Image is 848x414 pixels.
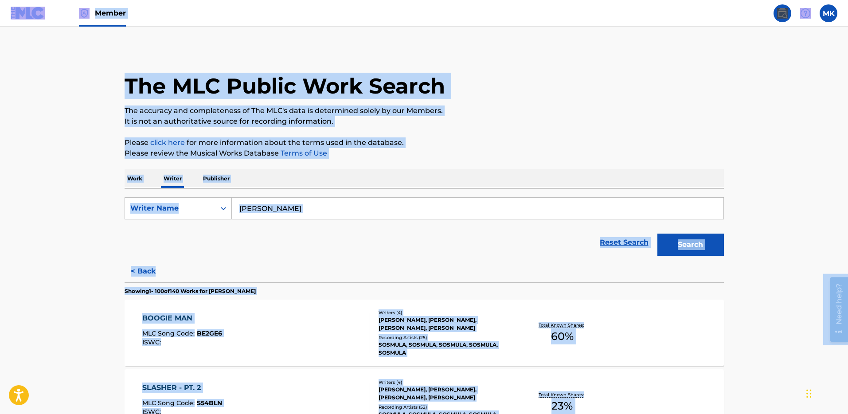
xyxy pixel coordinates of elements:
[125,73,445,99] h1: The MLC Public Work Search
[125,300,724,366] a: BOOGIE MANMLC Song Code:BE2GE6ISWC:Writers (4)[PERSON_NAME], [PERSON_NAME], [PERSON_NAME], [PERSO...
[125,137,724,148] p: Please for more information about the terms used in the database.
[379,309,512,316] div: Writers ( 4 )
[11,7,45,20] img: MLC Logo
[95,8,126,18] span: Member
[125,105,724,116] p: The accuracy and completeness of The MLC's data is determined solely by our Members.
[806,380,812,407] div: Drag
[200,169,232,188] p: Publisher
[657,234,724,256] button: Search
[125,169,145,188] p: Work
[130,203,210,214] div: Writer Name
[551,328,574,344] span: 60 %
[279,149,327,157] a: Terms of Use
[142,313,222,324] div: BOOGIE MAN
[823,274,848,345] iframe: Resource Center
[125,116,724,127] p: It is not an authoritative source for recording information.
[161,169,184,188] p: Writer
[539,322,586,328] p: Total Known Shares:
[595,233,653,252] a: Reset Search
[820,4,837,22] div: User Menu
[197,329,222,337] span: BE2GE6
[379,341,512,357] div: SOSMULA, SOSMULA, SOSMULA, SOSMULA, SOSMULA
[379,334,512,341] div: Recording Artists ( 25 )
[125,260,178,282] button: < Back
[379,379,512,386] div: Writers ( 4 )
[142,338,163,346] span: ISWC :
[379,316,512,332] div: [PERSON_NAME], [PERSON_NAME], [PERSON_NAME], [PERSON_NAME]
[539,391,586,398] p: Total Known Shares:
[197,399,222,407] span: S54BLN
[79,8,90,19] img: Top Rightsholder
[774,4,791,22] a: Public Search
[142,399,197,407] span: MLC Song Code :
[551,398,573,414] span: 23 %
[150,138,185,147] a: click here
[125,287,256,295] p: Showing 1 - 100 of 140 Works for [PERSON_NAME]
[804,371,848,414] iframe: Chat Widget
[777,8,788,19] img: search
[379,404,512,410] div: Recording Artists ( 52 )
[125,148,724,159] p: Please review the Musical Works Database
[379,386,512,402] div: [PERSON_NAME], [PERSON_NAME], [PERSON_NAME], [PERSON_NAME]
[142,383,222,393] div: SLASHER - PT. 2
[797,4,814,22] div: Help
[142,329,197,337] span: MLC Song Code :
[800,8,811,19] img: help
[125,197,724,260] form: Search Form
